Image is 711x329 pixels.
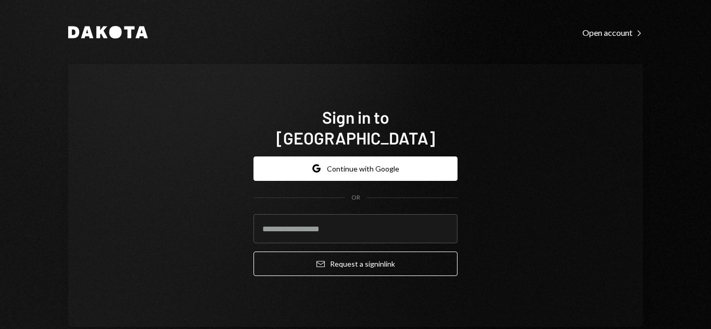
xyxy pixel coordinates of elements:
button: Continue with Google [253,156,458,181]
h1: Sign in to [GEOGRAPHIC_DATA] [253,107,458,148]
a: Open account [582,27,643,38]
div: OR [351,193,360,202]
div: Open account [582,28,643,38]
button: Request a signinlink [253,252,458,276]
